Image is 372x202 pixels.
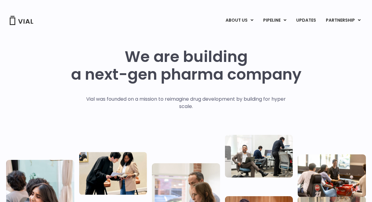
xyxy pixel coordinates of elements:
p: Vial was founded on a mission to reimagine drug development by building for hyper scale. [80,96,292,110]
a: UPDATES [291,15,321,26]
img: Group of people playing whirlyball [298,154,366,197]
img: Two people looking at a paper talking. [79,152,147,195]
a: PIPELINEMenu Toggle [258,15,291,26]
img: Three people working in an office [225,135,293,177]
img: Vial Logo [9,16,34,25]
h1: We are building a next-gen pharma company [71,48,301,83]
a: ABOUT USMenu Toggle [221,15,258,26]
a: PARTNERSHIPMenu Toggle [321,15,366,26]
